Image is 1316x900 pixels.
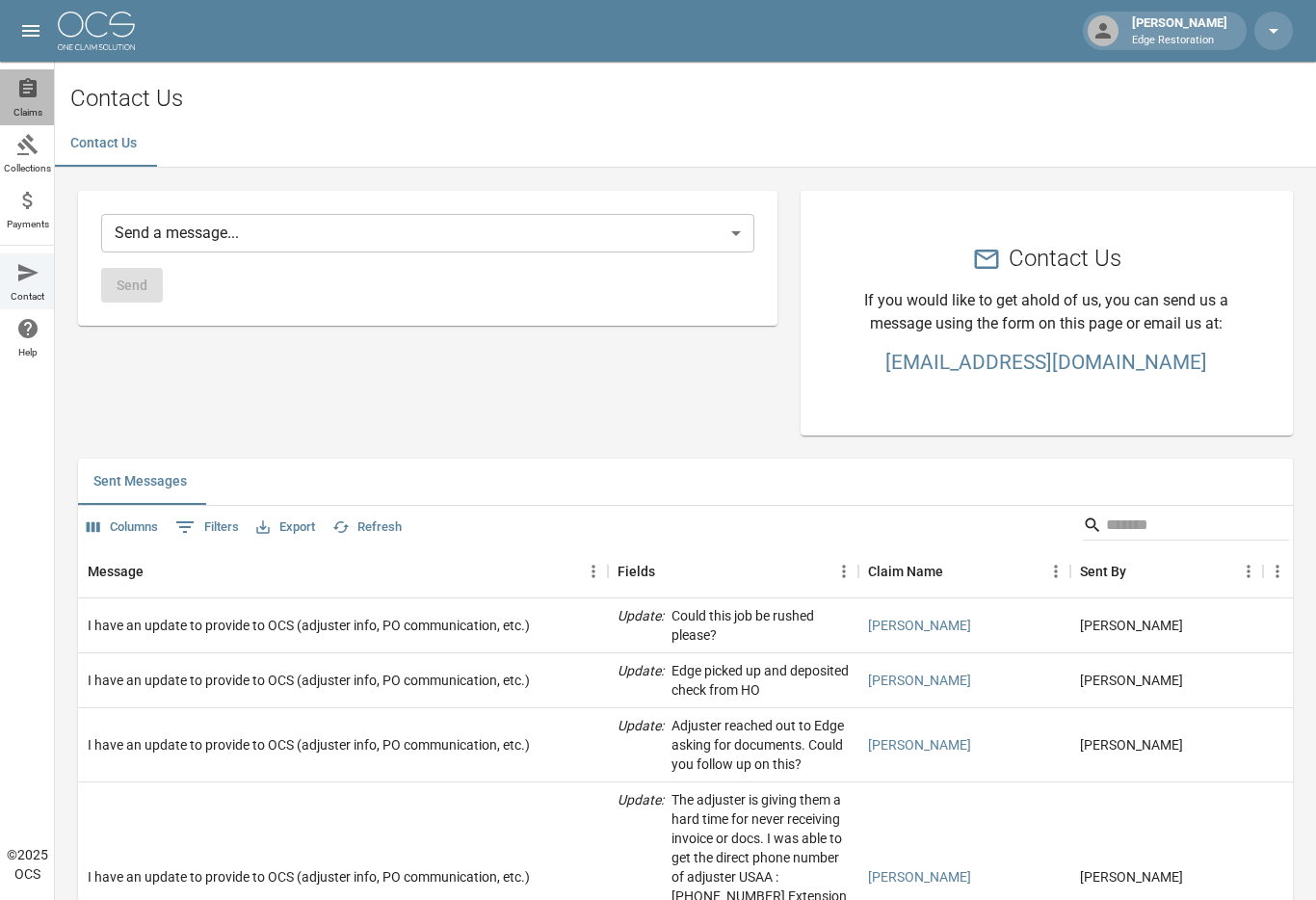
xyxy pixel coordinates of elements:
[618,661,664,700] p: Update :
[858,544,1070,598] div: Claim Name
[101,214,754,252] div: Send a message...
[18,348,38,357] span: Help
[11,292,44,302] span: Contact
[1083,510,1289,544] div: Search
[868,735,971,754] a: [PERSON_NAME]
[618,606,664,645] p: Update :
[655,558,682,585] button: Sort
[144,558,171,585] button: Sort
[579,557,608,586] button: Menu
[1132,33,1227,49] p: Edge Restoration
[1124,13,1235,48] div: [PERSON_NAME]
[4,164,51,173] span: Collections
[1234,557,1263,586] button: Menu
[1070,544,1263,598] div: Sent By
[251,513,320,543] button: Export
[55,120,1316,167] div: dynamic tabs
[1126,558,1153,585] button: Sort
[88,616,530,635] div: I have an update to provide to OCS (adjuster info, PO communication, etc.)
[1080,735,1183,754] div: Chelsie Akers
[943,558,970,585] button: Sort
[1041,557,1070,586] button: Menu
[1080,671,1183,690] div: Chelsie Akers
[88,544,144,598] div: Message
[608,544,858,598] div: Fields
[847,351,1247,374] a: [EMAIL_ADDRESS][DOMAIN_NAME]
[55,120,152,167] button: Contact Us
[1080,867,1183,887] div: Chelsie Akers
[13,108,42,118] span: Claims
[88,735,530,754] div: I have an update to provide to OCS (adjuster info, PO communication, etc.)
[78,459,202,505] button: Sent Messages
[58,12,135,50] img: ocs-logo-white-transparent.png
[7,845,48,884] div: © 2025 OCS
[88,671,530,690] div: I have an update to provide to OCS (adjuster info, PO communication, etc.)
[671,606,849,645] p: Could this job be rushed please?
[78,459,1293,505] div: related-list tabs
[1263,557,1292,586] button: Menu
[618,716,664,774] p: Update :
[868,616,971,635] a: [PERSON_NAME]
[671,716,849,774] p: Adjuster reached out to Edge asking for documents. Could you follow up on this?
[618,544,655,598] div: Fields
[171,512,244,543] button: Show filters
[868,671,971,690] a: [PERSON_NAME]
[78,544,608,598] div: Message
[88,867,530,887] div: I have an update to provide to OCS (adjuster info, PO communication, etc.)
[829,557,858,586] button: Menu
[82,513,163,543] button: Select columns
[12,12,50,50] button: open drawer
[847,289,1247,335] p: If you would like to get ahold of us, you can send us a message using the form on this page or em...
[70,85,1316,113] h2: Contact Us
[1080,544,1126,598] div: Sent By
[328,513,407,543] button: Refresh
[1080,616,1183,635] div: Chelsie Akers
[671,661,849,700] p: Edge picked up and deposited check from HO
[868,867,971,887] a: [PERSON_NAME]
[7,220,49,229] span: Payments
[1009,245,1121,273] h2: Contact Us
[868,544,943,598] div: Claim Name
